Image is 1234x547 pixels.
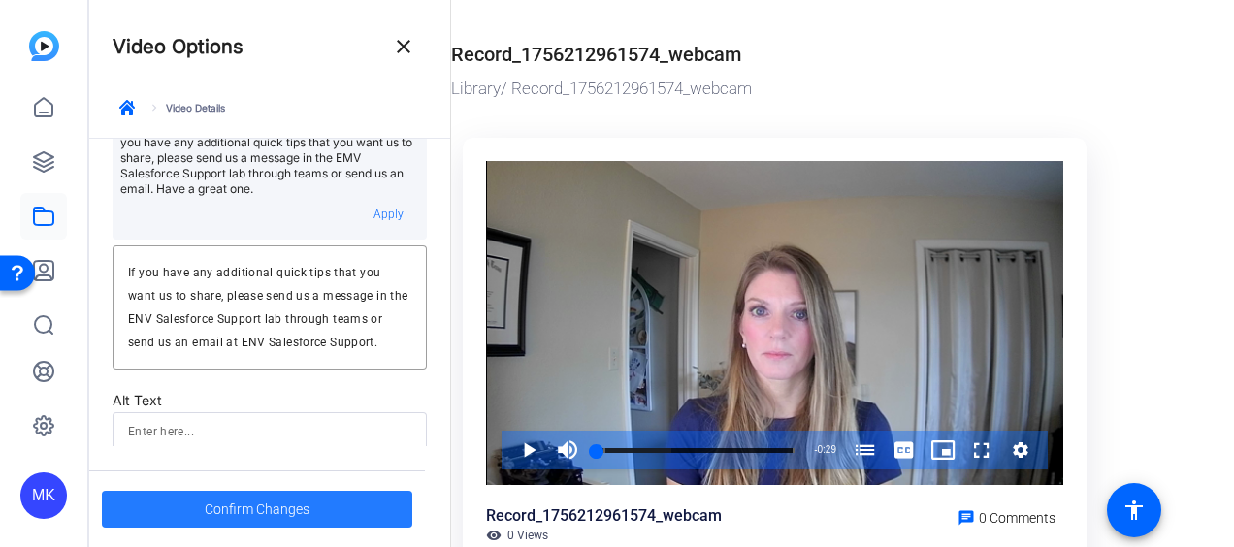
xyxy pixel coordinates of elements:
button: Captions [885,431,924,469]
button: Fullscreen [962,431,1001,469]
mat-icon: visibility [486,528,502,543]
mat-icon: chat [958,509,975,527]
button: Confirm Changes [102,491,412,528]
a: 0 Comments [950,504,1063,528]
p: Quick tips that'll change your life. Salesforce Edition. If you have any additional quick tips th... [120,119,419,197]
span: Confirm Changes [205,491,309,528]
div: MK [20,472,67,519]
mat-icon: close [392,35,415,58]
div: Record_1756212961574_webcam [486,504,722,528]
span: 0 Views [507,528,548,543]
a: Library [451,79,501,98]
div: Alt Text [113,389,427,412]
div: Video Player [486,161,1063,486]
h4: Video Options [113,35,244,58]
img: blue-gradient.svg [29,31,59,61]
span: 0:29 [818,444,836,455]
span: 0 Comments [979,510,1055,526]
button: Play [509,431,548,469]
span: Apply [373,208,404,221]
div: Record_1756212961574_webcam [451,40,741,69]
div: Progress Bar [597,448,795,453]
input: Enter here... [128,420,411,443]
div: / Record_1756212961574_webcam [451,77,1098,102]
button: Picture-in-Picture [924,431,962,469]
button: Chapters [846,431,885,469]
span: - [814,444,817,455]
button: Apply [357,197,419,232]
button: Mute [548,431,587,469]
mat-icon: accessibility [1122,499,1146,522]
